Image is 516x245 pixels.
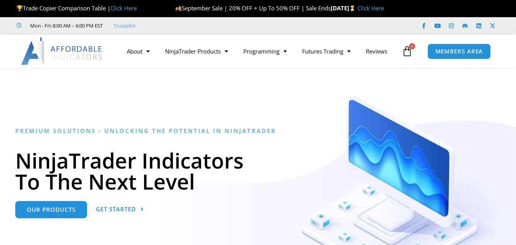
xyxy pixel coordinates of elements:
[28,21,103,30] span: Mon - Fri: 8:00 AM – 6:00 PM EST
[27,207,76,213] span: Our Products
[113,21,136,30] a: Trustpilot
[236,42,294,60] a: Programming
[427,44,491,59] a: MEMBERS AREA
[17,5,23,11] img: 🏆
[15,127,501,135] h6: Premium Solutions - Unlocking the Potential in NinjaTrader
[157,42,236,60] a: NinjaTrader Products
[409,43,415,49] span: 0
[331,4,357,12] strong: [DATE]
[96,206,136,212] span: Get Started
[16,4,137,12] span: Trade Copier Comparison Table |
[349,5,355,11] img: ⏳
[175,4,331,12] span: September Sale | 20% OFF + Up To 50% OFF | Sale Ends
[119,42,400,60] nav: Menu
[15,201,87,218] a: Our Products
[294,42,358,60] a: Futures Trading
[15,150,501,192] h1: NinjaTrader Indicators To The Next Level
[357,4,384,12] a: Click Here
[435,49,483,54] span: MEMBERS AREA
[110,4,137,12] a: Click Here
[21,37,103,65] img: LogoAI | Affordable Indicators – NinjaTrader
[358,42,395,60] a: Reviews
[119,42,157,60] a: About
[176,5,181,11] img: 🍂
[96,201,144,218] a: Get Started
[390,40,424,62] a: 0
